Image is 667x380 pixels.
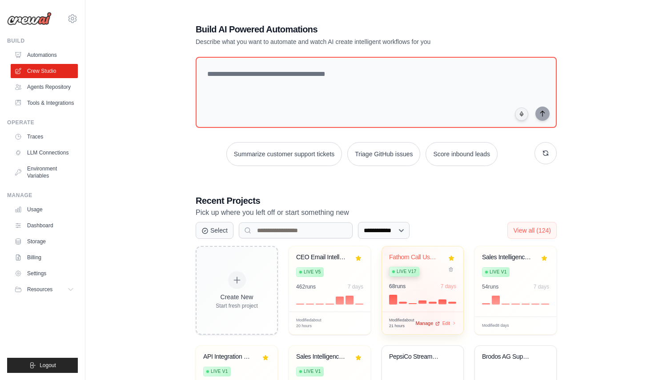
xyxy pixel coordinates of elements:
button: Remove from favorites [539,253,549,263]
div: Day 6: 0 executions [531,304,539,305]
div: Day 1: 0 executions [296,304,304,305]
div: Day 6: 243 executions [346,296,354,305]
span: Logout [40,362,56,369]
span: Resources [27,286,52,293]
div: 68 run s [389,283,406,290]
div: Day 5: 209 executions [336,297,344,304]
div: Manage [7,192,78,199]
button: Score inbound leads [426,142,498,166]
button: Remove from favorites [353,253,363,263]
div: Day 1: 14 executions [389,295,397,305]
div: 54 run s [482,283,498,290]
p: Describe what you want to automate and watch AI create intelligent workflows for you [196,37,494,46]
div: Day 5: 3 executions [429,302,437,304]
a: Traces [11,130,78,144]
div: Fathom Call Use Case Extractor [389,253,443,261]
div: API Integration Configuration Generator [203,353,257,361]
span: Modified about 20 hours [296,317,324,329]
div: Day 3: 0 executions [502,304,510,305]
button: Get new suggestions [534,142,557,164]
span: Live v1 [304,368,321,375]
div: Build [7,37,78,44]
div: 462 run s [296,283,316,290]
span: Manage [415,320,433,327]
button: Resources [11,282,78,297]
div: Day 2: 3 executions [399,302,407,304]
div: Activity over last 7 days [389,293,456,304]
span: Edit [535,322,543,329]
a: Tools & Integrations [11,96,78,110]
button: Remove from favorites [446,253,456,263]
span: Modified about 21 hours [389,317,417,329]
div: Day 4: 0 executions [511,304,519,305]
span: Live v5 [304,269,321,276]
div: Brodos AG Supplier Email Automation [482,353,536,361]
span: View all (124) [513,227,551,234]
div: Day 2: 0 executions [306,304,314,305]
a: Dashboard [11,218,78,233]
div: Day 4: 5 executions [418,301,426,304]
div: Create New [216,293,258,301]
div: Day 4: 0 executions [325,304,333,305]
div: 7 days [348,283,363,290]
div: Day 7: 10 executions [355,304,363,305]
span: Live v1 [490,269,506,276]
div: Manage deployment [415,320,440,327]
div: Day 2: 24 executions [492,296,500,305]
div: PepsiCo Streamlined Onboarding & Access Management Automation [389,353,443,361]
span: Edit [442,320,450,327]
img: Logo [7,12,52,25]
div: Sales Intelligence Research Automation [296,353,350,361]
div: Operate [7,119,78,126]
a: Agents Repository [11,80,78,94]
div: CEO Email Intelligence & Response Assistant [296,253,350,261]
div: Day 7: 0 executions [541,304,549,305]
span: Edit [350,320,357,327]
span: Modified 8 days [482,323,509,329]
span: Manage [510,322,526,329]
div: Day 7: 3 executions [448,302,456,304]
div: Day 1: 3 executions [482,303,490,305]
p: Pick up where you left off or start something new [196,207,557,218]
div: 7 days [441,283,456,290]
button: Logout [7,358,78,373]
button: View all (124) [507,222,557,239]
div: Day 6: 7 executions [438,299,446,304]
span: Live v1 [211,368,228,375]
h3: Recent Projects [196,194,557,207]
a: Settings [11,266,78,281]
a: Storage [11,234,78,249]
button: Remove from favorites [353,352,363,363]
div: Start fresh project [216,302,258,309]
div: Manage deployment [324,320,346,327]
a: Usage [11,202,78,217]
a: Environment Variables [11,162,78,183]
div: Activity over last 7 days [482,294,549,305]
button: Remove from favorites [260,352,270,363]
button: Select [196,222,233,239]
a: Billing [11,250,78,265]
a: Crew Studio [11,64,78,78]
div: 7 days [534,283,549,290]
div: Day 3: 0 executions [409,303,417,304]
button: Delete project [446,265,456,274]
span: Manage [324,320,340,327]
button: Summarize customer support tickets [226,142,342,166]
div: Day 3: 0 executions [316,304,324,305]
button: Click to speak your automation idea [515,107,528,121]
button: Triage GitHub issues [347,142,420,166]
div: Sales Intelligence Research Automation [482,253,536,261]
a: Automations [11,48,78,62]
div: Manage deployment [510,322,532,329]
span: Live v17 [397,268,416,275]
div: Activity over last 7 days [296,294,363,305]
h1: Build AI Powered Automations [196,23,494,36]
a: LLM Connections [11,146,78,160]
div: Day 5: 0 executions [522,304,530,305]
